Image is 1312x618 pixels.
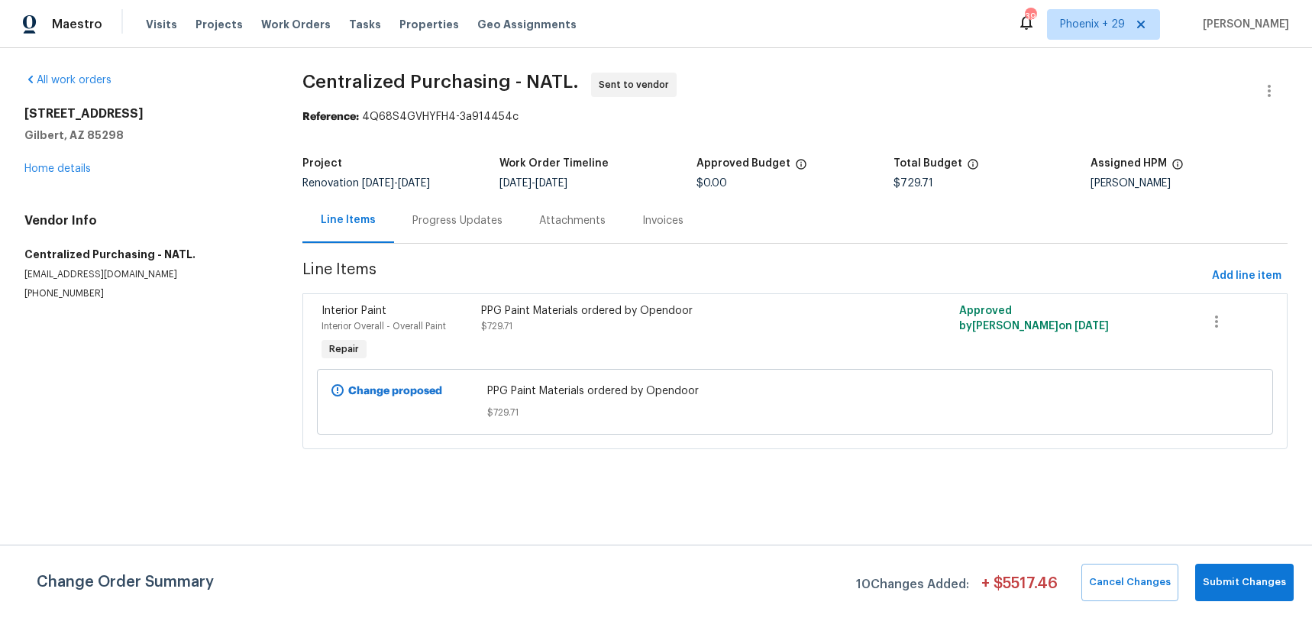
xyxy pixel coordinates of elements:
span: $729.71 [487,405,1102,420]
div: Progress Updates [412,213,503,228]
span: Interior Overall - Overall Paint [322,322,446,331]
span: - [362,178,430,189]
span: Tasks [349,19,381,30]
span: PPG Paint Materials ordered by Opendoor [487,383,1102,399]
span: [DATE] [535,178,567,189]
span: - [499,178,567,189]
span: The total cost of line items that have been approved by both Opendoor and the Trade Partner. This... [795,158,807,178]
button: Add line item [1206,262,1288,290]
span: Phoenix + 29 [1060,17,1125,32]
h5: Total Budget [894,158,962,169]
span: Repair [323,341,365,357]
span: Sent to vendor [599,77,675,92]
span: Geo Assignments [477,17,577,32]
span: $729.71 [481,322,512,331]
span: Projects [196,17,243,32]
span: Visits [146,17,177,32]
span: Properties [399,17,459,32]
h5: Approved Budget [696,158,790,169]
span: $0.00 [696,178,727,189]
h5: Work Order Timeline [499,158,609,169]
div: Line Items [321,212,376,228]
div: Attachments [539,213,606,228]
span: Centralized Purchasing - NATL. [302,73,579,91]
span: [DATE] [398,178,430,189]
h5: Project [302,158,342,169]
span: Add line item [1212,267,1281,286]
span: $729.71 [894,178,933,189]
span: Interior Paint [322,306,386,316]
h5: Gilbert, AZ 85298 [24,128,266,143]
span: [DATE] [499,178,532,189]
span: Renovation [302,178,430,189]
span: Line Items [302,262,1206,290]
span: Work Orders [261,17,331,32]
p: [EMAIL_ADDRESS][DOMAIN_NAME] [24,268,266,281]
div: PPG Paint Materials ordered by Opendoor [481,303,871,319]
div: 395 [1025,9,1036,24]
span: Maestro [52,17,102,32]
a: All work orders [24,75,111,86]
div: 4Q68S4GVHYFH4-3a914454c [302,109,1288,125]
h4: Vendor Info [24,213,266,228]
p: [PHONE_NUMBER] [24,287,266,300]
span: [DATE] [362,178,394,189]
a: Home details [24,163,91,174]
h2: [STREET_ADDRESS] [24,106,266,121]
span: [DATE] [1074,321,1109,332]
h5: Assigned HPM [1091,158,1167,169]
b: Change proposed [348,386,442,396]
div: Invoices [642,213,683,228]
span: [PERSON_NAME] [1197,17,1289,32]
h5: Centralized Purchasing - NATL. [24,247,266,262]
span: Approved by [PERSON_NAME] on [959,306,1109,332]
b: Reference: [302,112,359,122]
span: The hpm assigned to this work order. [1171,158,1184,178]
div: [PERSON_NAME] [1091,178,1288,189]
span: The total cost of line items that have been proposed by Opendoor. This sum includes line items th... [967,158,979,178]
